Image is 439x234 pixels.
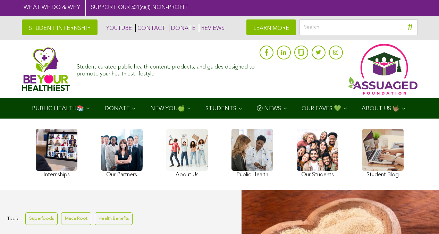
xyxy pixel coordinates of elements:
[404,201,439,234] iframe: Chat Widget
[104,106,130,112] span: DONATE
[95,212,133,225] a: Health Benefits
[199,24,225,32] a: REVIEWS
[150,106,185,112] span: NEW YOU🍏
[7,214,20,224] span: Topic:
[299,19,417,35] input: Search
[77,60,256,77] div: Student-curated public health content, products, and guides designed to promote your healthiest l...
[22,98,417,119] div: Navigation Menu
[362,106,400,112] span: ABOUT US 🤟🏽
[22,19,98,35] a: STUDENT INTERNSHIP
[257,106,281,112] span: Ⓥ NEWS
[32,106,84,112] span: PUBLIC HEALTH📚
[169,24,195,32] a: DONATE
[302,106,341,112] span: OUR FAVES 💚
[25,212,58,225] a: Superfoods
[348,44,417,95] img: Assuaged App
[22,47,70,91] img: Assuaged
[135,24,166,32] a: CONTACT
[246,19,296,35] a: LEARN MORE
[61,212,91,225] a: Maca Root
[298,49,303,56] img: glassdoor
[104,24,132,32] a: YOUTUBE
[205,106,236,112] span: STUDENTS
